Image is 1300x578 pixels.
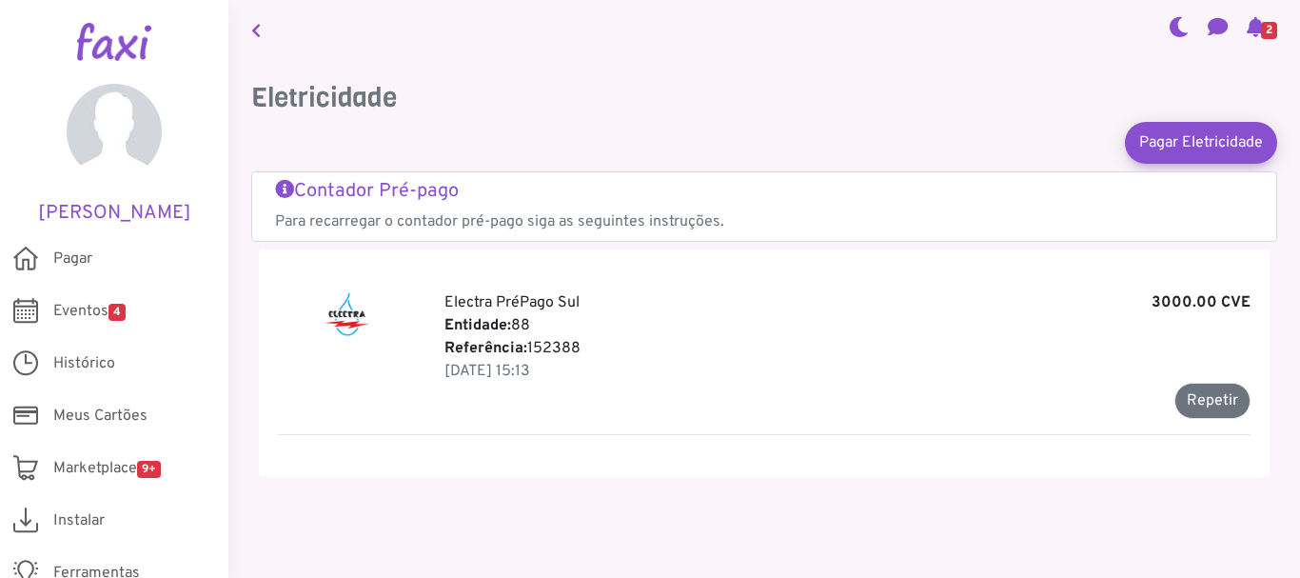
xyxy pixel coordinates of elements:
[444,339,527,358] b: Referência:
[1152,291,1251,314] b: 3000.00 CVE
[1174,383,1251,419] button: Repetir
[275,180,1253,203] h5: Contador Pré-pago
[53,457,161,480] span: Marketplace
[1125,122,1277,164] a: Pagar Eletricidade
[53,405,148,428] span: Meus Cartões
[275,210,1253,233] p: Para recarregar o contador pré-pago siga as seguintes instruções.
[53,300,126,323] span: Eventos
[137,461,161,478] span: 9+
[251,82,1277,114] h3: Eletricidade
[29,84,200,225] a: [PERSON_NAME]
[108,304,126,321] span: 4
[444,316,511,335] b: Entidade:
[444,360,1251,383] p: 06 Sep 2025, 16:13
[1261,22,1277,39] span: 2
[323,291,371,337] img: Electra PréPago Sul
[53,352,115,375] span: Histórico
[444,291,1251,314] p: Electra PréPago Sul
[444,337,1251,360] p: 152388
[53,509,105,532] span: Instalar
[275,180,1253,233] a: Contador Pré-pago Para recarregar o contador pré-pago siga as seguintes instruções.
[53,248,92,270] span: Pagar
[29,202,200,225] h5: [PERSON_NAME]
[444,314,1251,337] p: 88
